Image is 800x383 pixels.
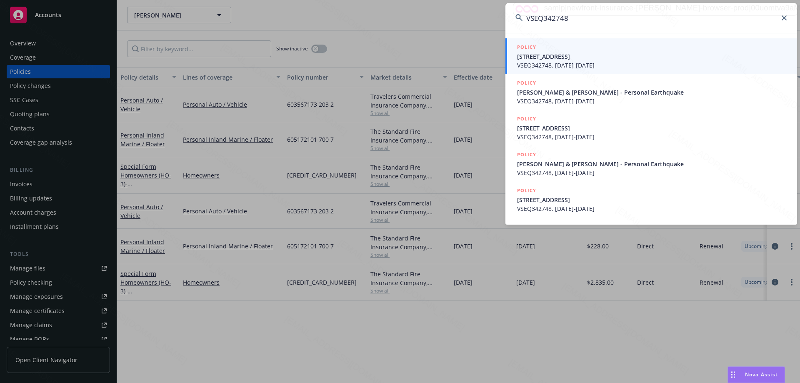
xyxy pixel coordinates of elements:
[517,43,536,51] h5: POLICY
[517,186,536,195] h5: POLICY
[505,3,797,33] input: Search...
[517,168,787,177] span: VSEQ342748, [DATE]-[DATE]
[517,79,536,87] h5: POLICY
[505,74,797,110] a: POLICY[PERSON_NAME] & [PERSON_NAME] - Personal EarthquakeVSEQ342748, [DATE]-[DATE]
[517,204,787,213] span: VSEQ342748, [DATE]-[DATE]
[727,366,785,383] button: Nova Assist
[517,124,787,133] span: [STREET_ADDRESS]
[505,110,797,146] a: POLICY[STREET_ADDRESS]VSEQ342748, [DATE]-[DATE]
[517,52,787,61] span: [STREET_ADDRESS]
[517,115,536,123] h5: POLICY
[745,371,778,378] span: Nova Assist
[505,38,797,74] a: POLICY[STREET_ADDRESS]VSEQ342748, [DATE]-[DATE]
[505,182,797,218] a: POLICY[STREET_ADDRESS]VSEQ342748, [DATE]-[DATE]
[517,133,787,141] span: VSEQ342748, [DATE]-[DATE]
[517,97,787,105] span: VSEQ342748, [DATE]-[DATE]
[517,160,787,168] span: [PERSON_NAME] & [PERSON_NAME] - Personal Earthquake
[728,367,738,383] div: Drag to move
[505,146,797,182] a: POLICY[PERSON_NAME] & [PERSON_NAME] - Personal EarthquakeVSEQ342748, [DATE]-[DATE]
[517,61,787,70] span: VSEQ342748, [DATE]-[DATE]
[517,88,787,97] span: [PERSON_NAME] & [PERSON_NAME] - Personal Earthquake
[517,195,787,204] span: [STREET_ADDRESS]
[517,150,536,159] h5: POLICY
